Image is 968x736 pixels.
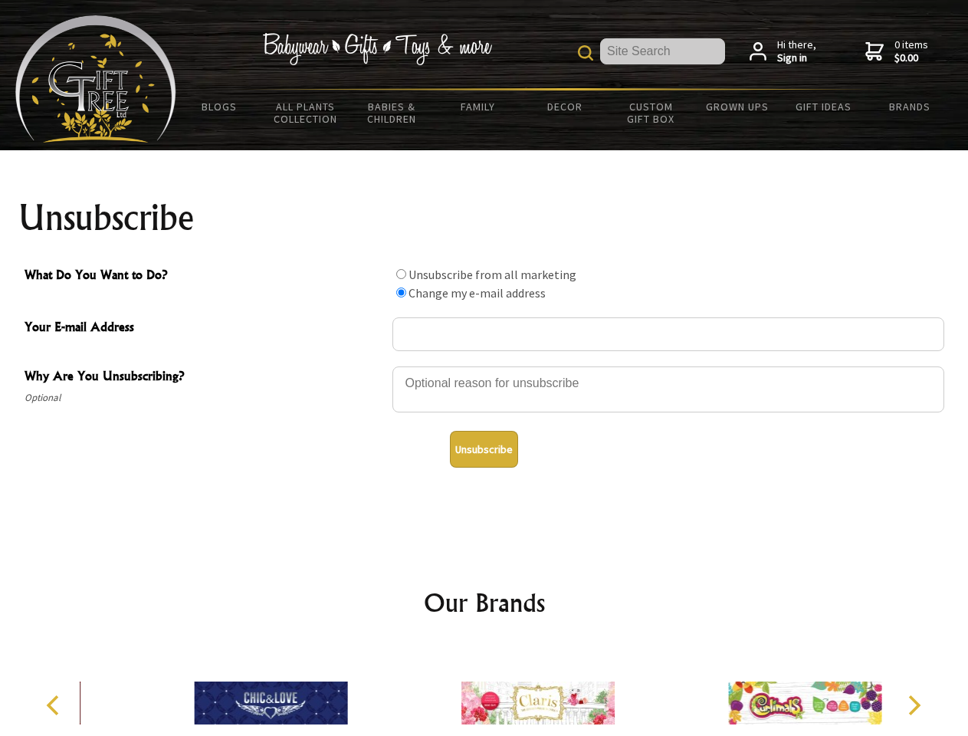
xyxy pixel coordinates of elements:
button: Previous [38,688,72,722]
a: Decor [521,90,608,123]
strong: Sign in [777,51,816,65]
a: Babies & Children [349,90,435,135]
span: 0 items [894,38,928,65]
a: BLOGS [176,90,263,123]
input: Your E-mail Address [392,317,944,351]
button: Unsubscribe [450,431,518,468]
a: 0 items$0.00 [865,38,928,65]
strong: $0.00 [894,51,928,65]
input: What Do You Want to Do? [396,269,406,279]
label: Unsubscribe from all marketing [409,267,576,282]
a: All Plants Collection [263,90,349,135]
span: What Do You Want to Do? [25,265,385,287]
a: Brands [867,90,953,123]
a: Hi there,Sign in [750,38,816,65]
textarea: Why Are You Unsubscribing? [392,366,944,412]
span: Optional [25,389,385,407]
input: Site Search [600,38,725,64]
img: product search [578,45,593,61]
a: Custom Gift Box [608,90,694,135]
input: What Do You Want to Do? [396,287,406,297]
label: Change my e-mail address [409,285,546,301]
h2: Our Brands [31,584,938,621]
button: Next [897,688,930,722]
a: Gift Ideas [780,90,867,123]
img: Babyware - Gifts - Toys and more... [15,15,176,143]
img: Babywear - Gifts - Toys & more [262,33,492,65]
a: Grown Ups [694,90,780,123]
span: Hi there, [777,38,816,65]
span: Why Are You Unsubscribing? [25,366,385,389]
h1: Unsubscribe [18,199,950,236]
span: Your E-mail Address [25,317,385,340]
a: Family [435,90,522,123]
